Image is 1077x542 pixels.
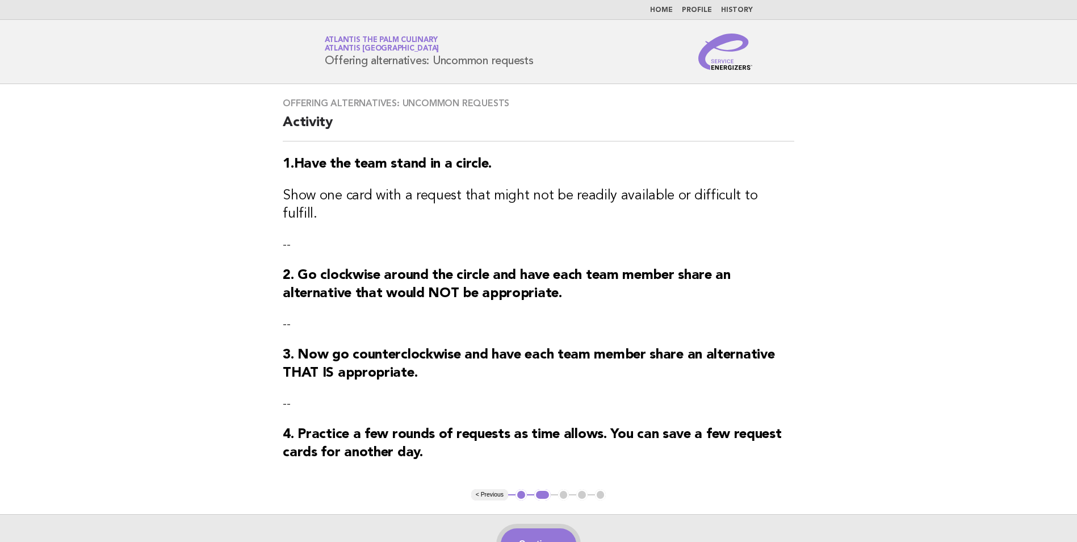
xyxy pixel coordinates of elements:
[283,396,794,412] p: --
[283,237,794,253] p: --
[534,489,551,501] button: 2
[325,37,534,66] h1: Offering alternatives: Uncommon requests
[283,428,781,460] strong: 4. Practice a few rounds of requests as time allows. You can save a few request cards for another...
[682,7,712,14] a: Profile
[650,7,673,14] a: Home
[721,7,753,14] a: History
[283,316,794,332] p: --
[471,489,508,501] button: < Previous
[325,36,439,52] a: Atlantis The Palm CulinaryAtlantis [GEOGRAPHIC_DATA]
[283,348,774,380] strong: 3. Now go counterclockwise and have each team member share an alternative THAT IS appropriate.
[283,187,794,223] h3: Show one card with a request that might not be readily available or difficult to fulfill.
[325,45,439,53] span: Atlantis [GEOGRAPHIC_DATA]
[283,269,731,301] strong: 2. Go clockwise around the circle and have each team member share an alternative that would NOT b...
[283,157,492,171] strong: 1.Have the team stand in a circle.
[283,114,794,141] h2: Activity
[283,98,794,109] h3: Offering alternatives: Uncommon requests
[516,489,527,501] button: 1
[698,34,753,70] img: Service Energizers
